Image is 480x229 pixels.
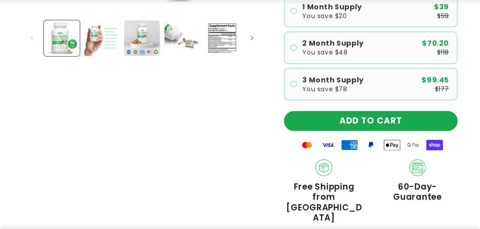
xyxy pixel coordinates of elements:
button: Load image 5 in gallery view [204,20,240,56]
span: $39 [434,4,449,11]
span: You save $78 [303,86,347,92]
span: $99.45 [422,77,449,84]
button: Load image 2 in gallery view [84,20,120,56]
span: $70.20 [422,40,449,47]
button: Slide right [242,28,262,48]
button: Slide left [22,28,42,48]
span: You save $48 [303,49,348,55]
button: Load image 1 in gallery view [44,20,80,56]
img: Shipping.png [316,159,332,176]
span: $59 [437,13,449,19]
button: Load image 4 in gallery view [164,20,200,56]
span: $177 [435,86,449,92]
span: 2 Month Supply [303,40,364,47]
span: 60-Day-Guarantee [378,182,458,202]
span: Free Shipping from [GEOGRAPHIC_DATA] [284,182,364,223]
button: Load image 3 in gallery view [124,20,160,56]
img: 60_day_Guarantee.png [410,159,426,176]
span: 1 Month Supply [303,4,362,11]
span: 3 Month Supply [303,77,364,84]
span: $118 [437,49,449,55]
button: ADD TO CART [284,111,458,131]
span: You save $20 [303,13,347,19]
